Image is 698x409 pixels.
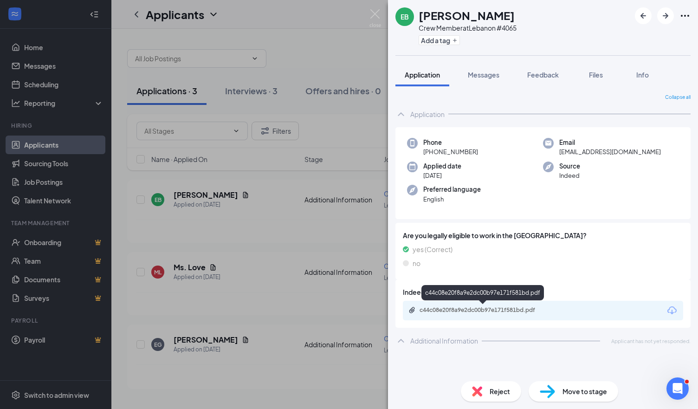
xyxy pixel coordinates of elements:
h1: [PERSON_NAME] [419,7,515,23]
span: [PHONE_NUMBER] [423,147,478,156]
svg: ChevronUp [395,109,407,120]
div: Application [410,110,445,119]
span: Are you legally eligible to work in the [GEOGRAPHIC_DATA]? [403,230,683,240]
div: Crew Member at Lebanon #4065 [419,23,517,32]
span: [DATE] [423,171,461,180]
span: Applied date [423,162,461,171]
button: PlusAdd a tag [419,35,460,45]
svg: ChevronUp [395,335,407,346]
span: Feedback [527,71,559,79]
svg: Download [666,305,678,316]
button: ArrowRight [657,7,674,24]
svg: ArrowLeftNew [638,10,649,21]
span: Reject [490,386,510,396]
svg: Plus [452,38,458,43]
span: Application [405,71,440,79]
div: c44c08e20f8a9e2dc00b97e171f581bd.pdf [421,285,544,300]
svg: Ellipses [679,10,691,21]
span: Files [589,71,603,79]
svg: ArrowRight [660,10,671,21]
span: [EMAIL_ADDRESS][DOMAIN_NAME] [559,147,661,156]
button: ArrowLeftNew [635,7,652,24]
span: yes (Correct) [413,244,452,254]
a: Paperclipc44c08e20f8a9e2dc00b97e171f581bd.pdf [408,306,559,315]
span: Messages [468,71,499,79]
span: Email [559,138,661,147]
span: Phone [423,138,478,147]
span: Collapse all [665,94,691,101]
span: Info [636,71,649,79]
div: EB [401,12,409,21]
span: Indeed Resume [403,287,452,297]
span: no [413,258,420,268]
span: Preferred language [423,185,481,194]
div: c44c08e20f8a9e2dc00b97e171f581bd.pdf [420,306,549,314]
div: Additional Information [410,336,478,345]
span: Source [559,162,580,171]
svg: Paperclip [408,306,416,314]
span: Applicant has not yet responded. [611,337,691,345]
span: Indeed [559,171,580,180]
span: Move to stage [562,386,607,396]
span: English [423,195,481,204]
iframe: Intercom live chat [666,377,689,400]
